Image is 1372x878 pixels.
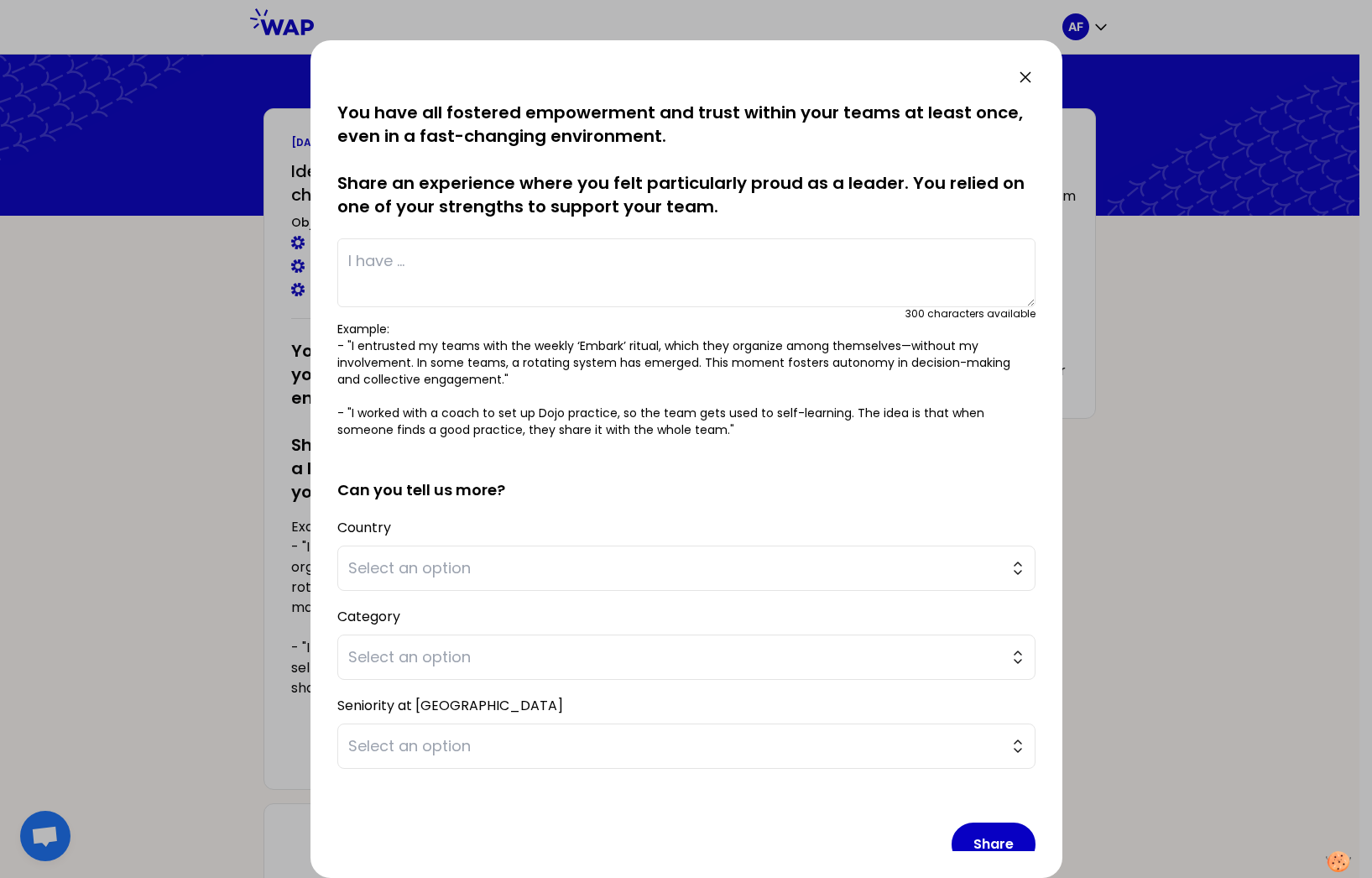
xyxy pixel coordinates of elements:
label: Category [337,607,400,626]
button: Select an option [337,546,1036,591]
label: Seniority at [GEOGRAPHIC_DATA] [337,696,563,715]
button: Share [952,823,1036,866]
label: Country [337,518,391,537]
div: 300 characters available [905,307,1036,321]
p: You have all fostered empowerment and trust within your teams at least once, even in a fast-chang... [337,101,1036,218]
button: Select an option [337,724,1036,769]
button: Select an option [337,635,1036,680]
span: Select an option [348,557,1001,580]
span: Select an option [348,734,1001,758]
h2: Can you tell us more? [337,452,1036,502]
p: Example: - "I entrusted my teams with the weekly ‘Embark’ ritual, which they organize among thems... [337,321,1036,438]
span: Select an option [348,645,1001,669]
